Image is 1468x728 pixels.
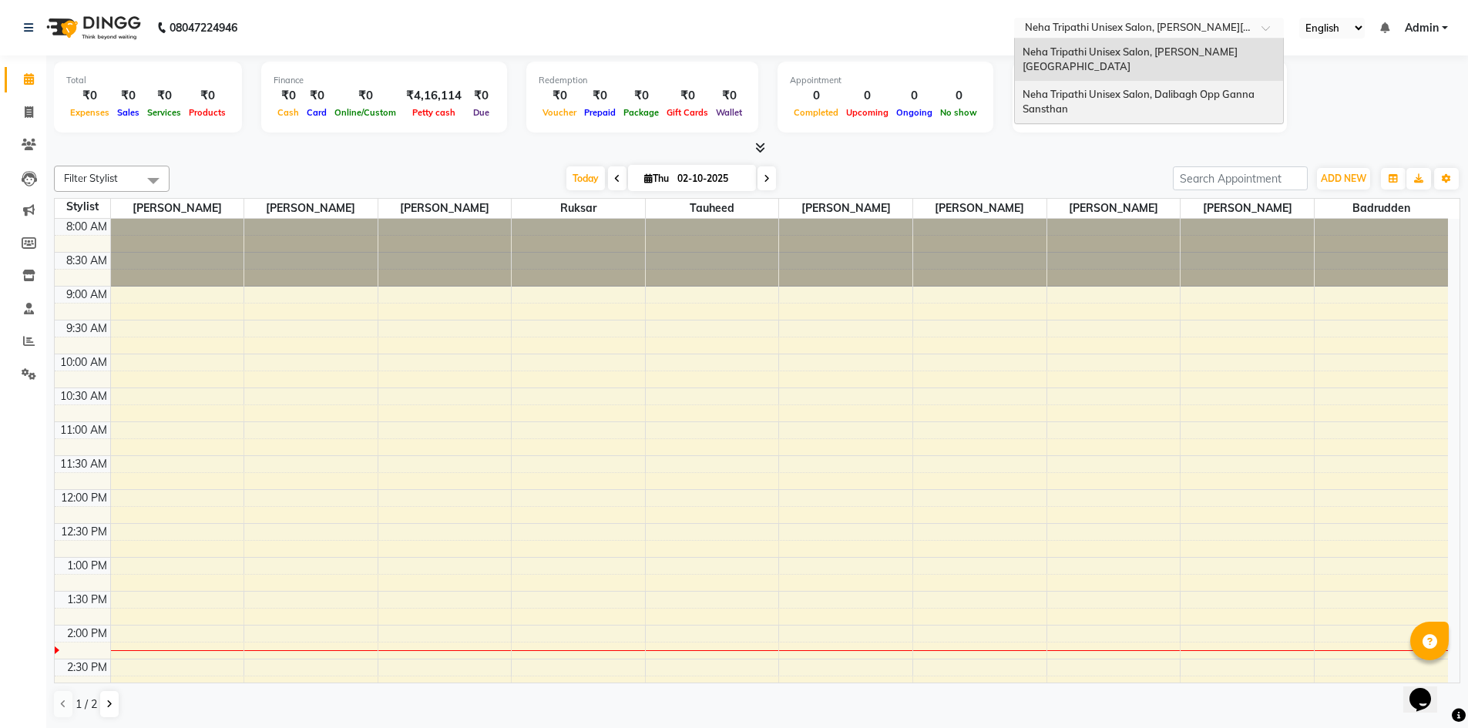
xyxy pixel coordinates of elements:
[185,107,230,118] span: Products
[539,87,580,105] div: ₹0
[58,524,110,540] div: 12:30 PM
[57,456,110,472] div: 11:30 AM
[1321,173,1366,184] span: ADD NEW
[790,107,842,118] span: Completed
[892,87,936,105] div: 0
[303,107,331,118] span: Card
[1023,88,1257,116] span: Neha Tripathi Unisex Salon, Dalibagh Opp Ganna Sansthan
[640,173,673,184] span: Thu
[936,107,981,118] span: No show
[64,626,110,642] div: 2:00 PM
[64,659,110,676] div: 2:30 PM
[620,107,663,118] span: Package
[63,320,110,337] div: 9:30 AM
[143,87,185,105] div: ₹0
[1317,168,1370,190] button: ADD NEW
[620,87,663,105] div: ₹0
[1403,666,1453,713] iframe: chat widget
[580,107,620,118] span: Prepaid
[64,592,110,608] div: 1:30 PM
[400,87,468,105] div: ₹4,16,114
[468,87,495,105] div: ₹0
[1047,199,1181,218] span: [PERSON_NAME]
[580,87,620,105] div: ₹0
[64,558,110,574] div: 1:00 PM
[566,166,605,190] span: Today
[331,107,400,118] span: Online/Custom
[539,74,746,87] div: Redemption
[66,107,113,118] span: Expenses
[57,388,110,404] div: 10:30 AM
[244,199,378,218] span: [PERSON_NAME]
[76,696,97,713] span: 1 / 2
[842,87,892,105] div: 0
[378,199,512,218] span: [PERSON_NAME]
[408,107,459,118] span: Petty cash
[66,74,230,87] div: Total
[1014,38,1284,124] ng-dropdown-panel: Options list
[57,354,110,371] div: 10:00 AM
[1023,45,1238,73] span: Neha Tripathi Unisex Salon, [PERSON_NAME][GEOGRAPHIC_DATA]
[55,199,110,215] div: Stylist
[712,107,746,118] span: Wallet
[712,87,746,105] div: ₹0
[66,87,113,105] div: ₹0
[1181,199,1314,218] span: [PERSON_NAME]
[274,107,303,118] span: Cash
[64,172,118,184] span: Filter Stylist
[170,6,237,49] b: 08047224946
[303,87,331,105] div: ₹0
[663,87,712,105] div: ₹0
[1173,166,1308,190] input: Search Appointment
[936,87,981,105] div: 0
[58,490,110,506] div: 12:00 PM
[469,107,493,118] span: Due
[185,87,230,105] div: ₹0
[113,107,143,118] span: Sales
[63,287,110,303] div: 9:00 AM
[63,253,110,269] div: 8:30 AM
[57,422,110,438] div: 11:00 AM
[913,199,1046,218] span: [PERSON_NAME]
[1315,199,1448,218] span: Badrudden
[646,199,779,218] span: Tauheed
[539,107,580,118] span: Voucher
[790,74,981,87] div: Appointment
[274,87,303,105] div: ₹0
[673,167,750,190] input: 2025-10-02
[274,74,495,87] div: Finance
[113,87,143,105] div: ₹0
[111,199,244,218] span: [PERSON_NAME]
[842,107,892,118] span: Upcoming
[892,107,936,118] span: Ongoing
[39,6,145,49] img: logo
[63,219,110,235] div: 8:00 AM
[143,107,185,118] span: Services
[663,107,712,118] span: Gift Cards
[790,87,842,105] div: 0
[779,199,912,218] span: [PERSON_NAME]
[512,199,645,218] span: Ruksar
[331,87,400,105] div: ₹0
[1405,20,1439,36] span: Admin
